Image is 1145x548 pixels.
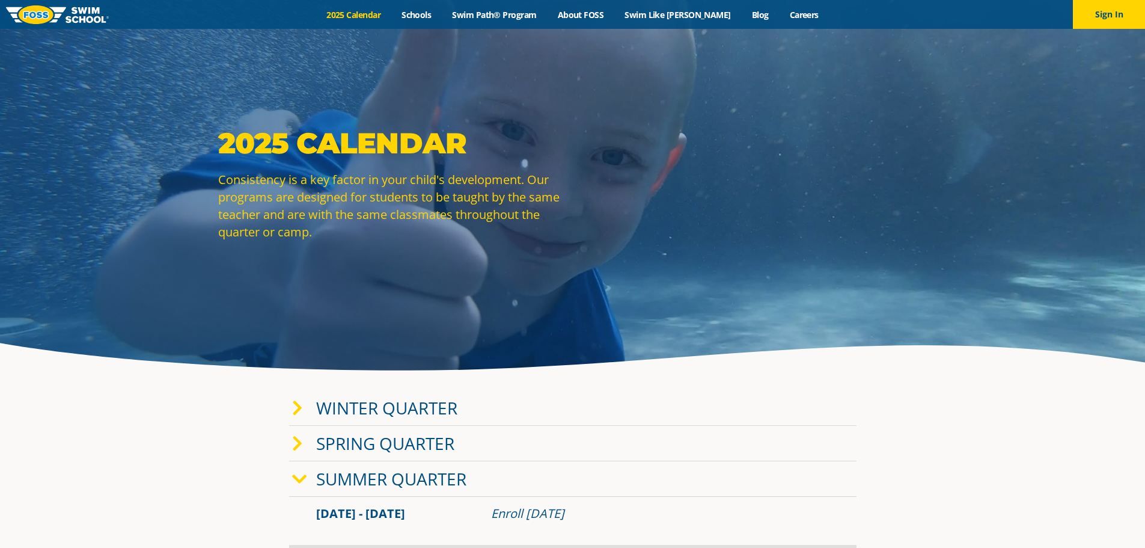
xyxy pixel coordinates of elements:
span: [DATE] - [DATE] [316,505,405,522]
a: Schools [391,9,442,20]
a: Swim Like [PERSON_NAME] [614,9,742,20]
a: About FOSS [547,9,614,20]
a: Summer Quarter [316,467,466,490]
strong: 2025 Calendar [218,126,466,161]
p: Consistency is a key factor in your child's development. Our programs are designed for students t... [218,171,567,241]
a: Spring Quarter [316,432,454,455]
a: Swim Path® Program [442,9,547,20]
a: Winter Quarter [316,396,457,419]
img: FOSS Swim School Logo [6,5,109,24]
a: Blog [741,9,779,20]
a: 2025 Calendar [316,9,391,20]
a: Careers [779,9,829,20]
div: Enroll [DATE] [491,505,829,522]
